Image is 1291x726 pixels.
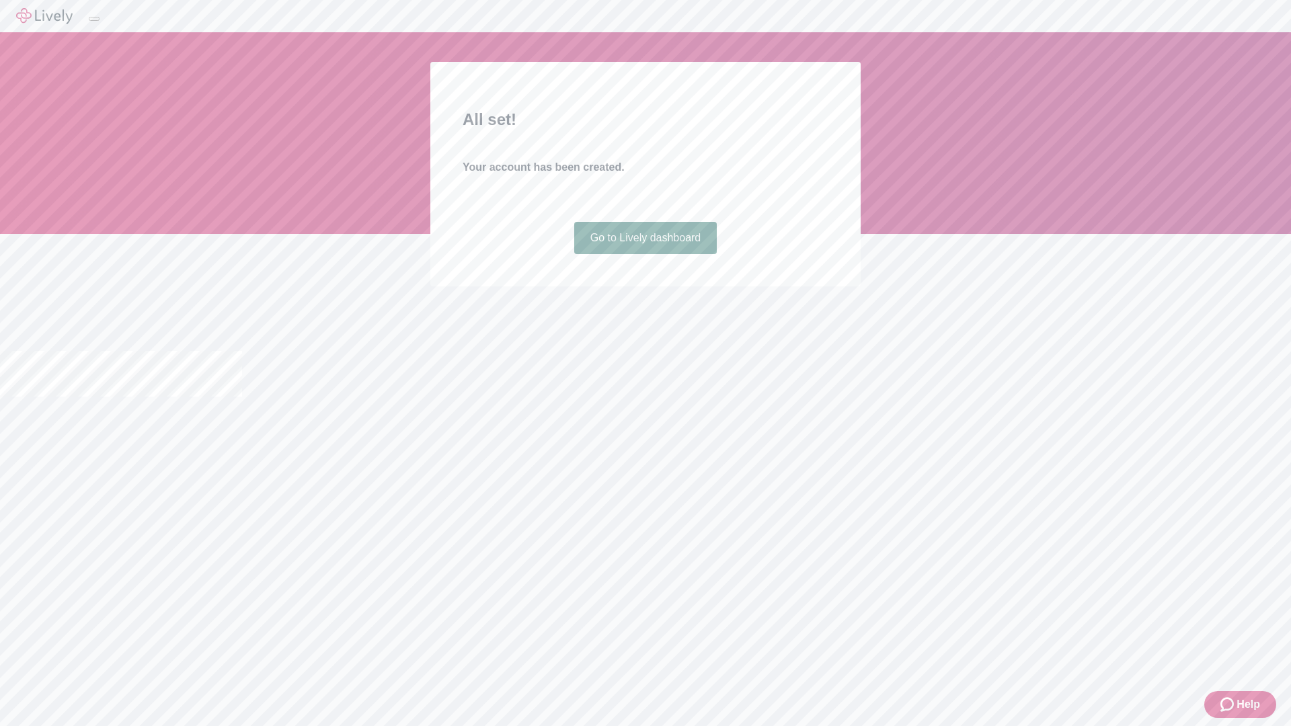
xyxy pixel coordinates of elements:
[463,108,828,132] h2: All set!
[16,8,73,24] img: Lively
[463,159,828,175] h4: Your account has been created.
[1220,696,1237,713] svg: Zendesk support icon
[1237,696,1260,713] span: Help
[1204,691,1276,718] button: Zendesk support iconHelp
[89,17,100,21] button: Log out
[574,222,717,254] a: Go to Lively dashboard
